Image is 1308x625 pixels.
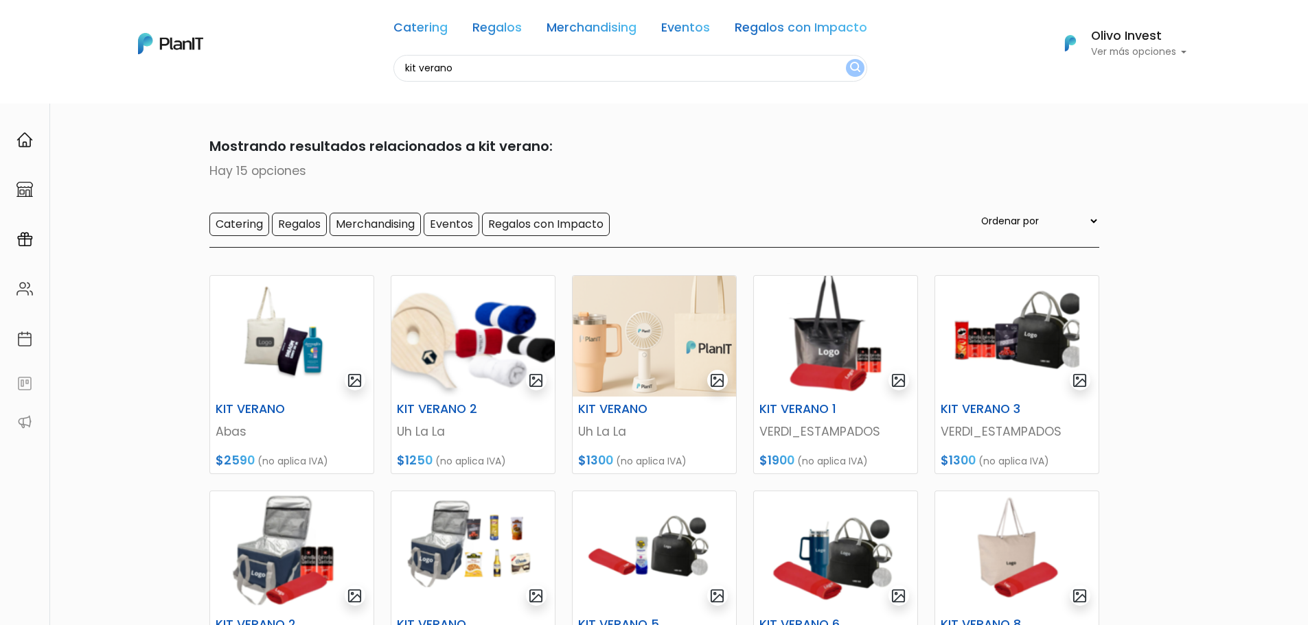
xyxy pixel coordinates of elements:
[209,162,1099,180] p: Hay 15 opciones
[932,402,1045,416] h6: KIT VERANO 3
[207,402,320,416] h6: KIT VERANO
[209,213,269,236] input: Catering
[16,331,33,347] img: calendar-87d922413cdce8b2cf7b7f5f62616a5cf9e4887200fb71536465627b3292af00.svg
[209,275,374,474] a: gallery-light KIT VERANO Abas $2590 (no aplica IVA)
[935,491,1099,612] img: thumb_Captura_de_pantalla_2025-09-09_103452.png
[424,213,479,236] input: Eventos
[573,276,736,397] img: thumb_ChatGPT_Image_4_sept_2025__22_10_23.png
[391,276,555,397] img: thumb_Captura_de_pantalla_2025-09-04_164953.png
[661,22,710,38] a: Eventos
[272,213,327,236] input: Regalos
[850,62,860,75] img: search_button-432b6d5273f82d61273b3651a40e1bd1b912527efae98b1b7a1b2c0702e16a8d.svg
[472,22,522,38] a: Regalos
[347,373,363,388] img: gallery-light
[754,491,917,612] img: thumb_Captura_de_pantalla_2025-09-09_102458.png
[547,22,636,38] a: Merchandising
[941,452,976,469] span: $1300
[393,22,448,38] a: Catering
[573,491,736,612] img: thumb_Captura_de_pantalla_2025-09-09_102053.png
[891,373,906,388] img: gallery-light
[759,452,794,469] span: $1900
[210,491,374,612] img: thumb_Captura_de_pantalla_2025-09-09_100632.png
[435,454,506,468] span: (no aplica IVA)
[16,281,33,297] img: people-662611757002400ad9ed0e3c099ab2801c6687ba6c219adb57efc949bc21e19d.svg
[209,136,1099,156] p: Mostrando resultados relacionados a kit verano:
[389,402,501,416] h6: KIT VERANO 2
[528,373,544,388] img: gallery-light
[1072,588,1088,604] img: gallery-light
[216,423,368,440] p: Abas
[1072,373,1088,388] img: gallery-light
[578,452,613,469] span: $1300
[754,276,917,397] img: thumb_Captura_de_pantalla_2025-09-09_100029.png
[797,454,868,468] span: (no aplica IVA)
[16,414,33,430] img: partners-52edf745621dab592f3b2c58e3bca9d71375a7ef29c3b500c9f145b62cc070d4.svg
[759,423,912,440] p: VERDI_ESTAMPADOS
[935,276,1099,397] img: thumb_Captura_de_pantalla_2025-09-09_101044.png
[347,588,363,604] img: gallery-light
[891,588,906,604] img: gallery-light
[572,275,737,474] a: gallery-light KIT VERANO Uh La La $1300 (no aplica IVA)
[978,454,1049,468] span: (no aplica IVA)
[391,491,555,612] img: thumb_Captura_de_pantalla_2025-09-09_101513.png
[709,373,725,388] img: gallery-light
[753,275,918,474] a: gallery-light KIT VERANO 1 VERDI_ESTAMPADOS $1900 (no aplica IVA)
[393,55,867,82] input: Buscá regalos, desayunos, y más
[397,423,549,440] p: Uh La La
[210,276,374,397] img: thumb_Captura_de_pantalla_2025-09-15_140611.png
[16,231,33,248] img: campaigns-02234683943229c281be62815700db0a1741e53638e28bf9629b52c665b00959.svg
[578,423,731,440] p: Uh La La
[16,181,33,198] img: marketplace-4ceaa7011d94191e9ded77b95e3339b90024bf715f7c57f8cf31f2d8c509eaba.svg
[1055,28,1086,58] img: PlanIt Logo
[934,275,1099,474] a: gallery-light KIT VERANO 3 VERDI_ESTAMPADOS $1300 (no aplica IVA)
[735,22,867,38] a: Regalos con Impacto
[16,132,33,148] img: home-e721727adea9d79c4d83392d1f703f7f8bce08238fde08b1acbfd93340b81755.svg
[482,213,610,236] input: Regalos con Impacto
[1091,30,1187,43] h6: Olivo Invest
[330,213,421,236] input: Merchandising
[216,452,255,469] span: $2590
[941,423,1093,440] p: VERDI_ESTAMPADOS
[16,375,33,392] img: feedback-78b5a0c8f98aac82b08bfc38622c3050aee476f2c9584af64705fc4e61158814.svg
[257,454,328,468] span: (no aplica IVA)
[709,588,725,604] img: gallery-light
[570,402,682,416] h6: KIT VERANO
[138,33,203,54] img: PlanIt Logo
[397,452,433,469] span: $1250
[528,588,544,604] img: gallery-light
[751,402,864,416] h6: KIT VERANO 1
[1047,25,1187,61] button: PlanIt Logo Olivo Invest Ver más opciones
[1091,47,1187,57] p: Ver más opciones
[616,454,687,468] span: (no aplica IVA)
[391,275,555,474] a: gallery-light KIT VERANO 2 Uh La La $1250 (no aplica IVA)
